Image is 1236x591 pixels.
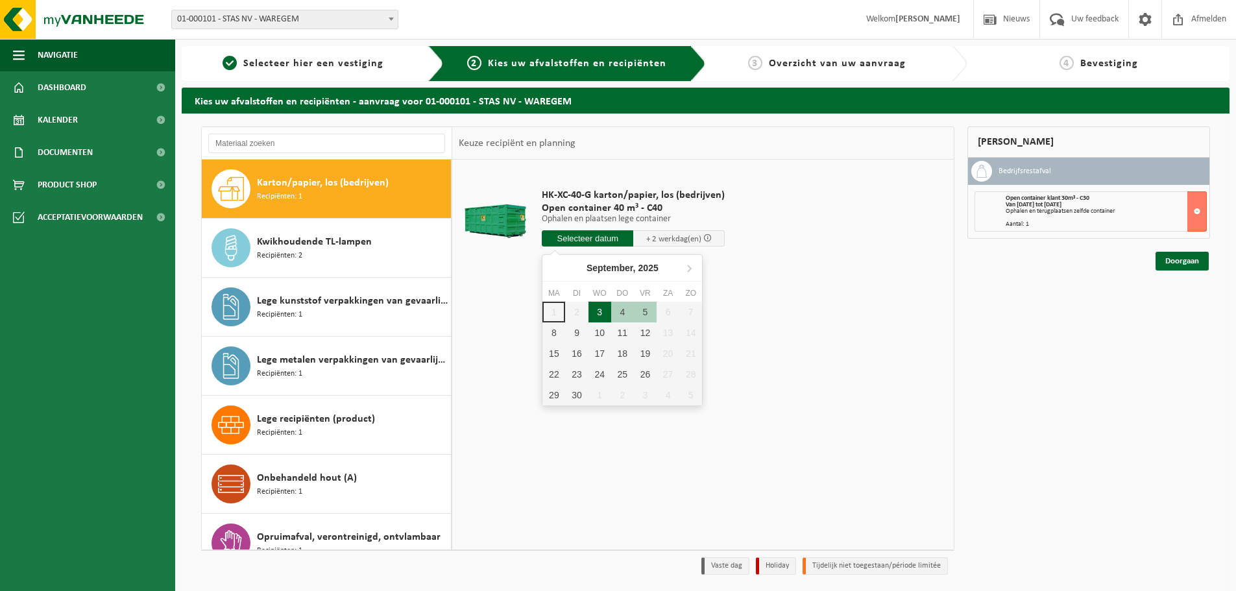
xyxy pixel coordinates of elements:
span: Recipiënten: 1 [257,309,302,321]
li: Holiday [756,557,796,575]
div: 22 [542,364,565,385]
div: 29 [542,385,565,405]
div: zo [679,287,702,300]
div: 15 [542,343,565,364]
span: 01-000101 - STAS NV - WAREGEM [172,10,398,29]
strong: [PERSON_NAME] [895,14,960,24]
span: Documenten [38,136,93,169]
span: 3 [748,56,762,70]
h2: Kies uw afvalstoffen en recipiënten - aanvraag voor 01-000101 - STAS NV - WAREGEM [182,88,1230,113]
span: Onbehandeld hout (A) [257,470,357,486]
div: 26 [634,364,657,385]
span: 2 [467,56,481,70]
span: Recipiënten: 1 [257,191,302,203]
span: Kalender [38,104,78,136]
a: Doorgaan [1156,252,1209,271]
div: Aantal: 1 [1006,221,1206,228]
span: Lege metalen verpakkingen van gevaarlijke stoffen [257,352,448,368]
span: Product Shop [38,169,97,201]
div: 5 [634,302,657,322]
li: Vaste dag [701,557,749,575]
div: 18 [611,343,634,364]
div: 24 [588,364,611,385]
button: Lege metalen verpakkingen van gevaarlijke stoffen Recipiënten: 1 [202,337,452,396]
span: Open container 40 m³ - C40 [542,202,725,215]
div: 16 [565,343,588,364]
div: 4 [611,302,634,322]
strong: Van [DATE] tot [DATE] [1006,201,1061,208]
a: 1Selecteer hier een vestiging [188,56,418,71]
div: 9 [565,322,588,343]
span: Kwikhoudende TL-lampen [257,234,372,250]
span: HK-XC-40-G karton/papier, los (bedrijven) [542,189,725,202]
span: Recipiënten: 1 [257,427,302,439]
span: Selecteer hier een vestiging [243,58,383,69]
div: di [565,287,588,300]
div: 25 [611,364,634,385]
span: Open container klant 30m³ - C30 [1006,195,1089,202]
p: Ophalen en plaatsen lege container [542,215,725,224]
span: Lege recipiënten (product) [257,411,375,427]
div: vr [634,287,657,300]
div: 30 [565,385,588,405]
span: Bevestiging [1080,58,1138,69]
input: Materiaal zoeken [208,134,445,153]
span: Dashboard [38,71,86,104]
button: Kwikhoudende TL-lampen Recipiënten: 2 [202,219,452,278]
div: 19 [634,343,657,364]
span: 1 [223,56,237,70]
div: 2 [611,385,634,405]
span: Kies uw afvalstoffen en recipiënten [488,58,666,69]
input: Selecteer datum [542,230,633,247]
button: Lege recipiënten (product) Recipiënten: 1 [202,396,452,455]
span: Lege kunststof verpakkingen van gevaarlijke stoffen [257,293,448,309]
div: [PERSON_NAME] [967,127,1210,158]
span: Opruimafval, verontreinigd, ontvlambaar [257,529,441,545]
span: Recipiënten: 1 [257,368,302,380]
div: 11 [611,322,634,343]
span: + 2 werkdag(en) [646,235,701,243]
div: 10 [588,322,611,343]
div: 23 [565,364,588,385]
button: Onbehandeld hout (A) Recipiënten: 1 [202,455,452,514]
span: 4 [1060,56,1074,70]
span: Karton/papier, los (bedrijven) [257,175,389,191]
button: Karton/papier, los (bedrijven) Recipiënten: 1 [202,160,452,219]
h3: Bedrijfsrestafval [999,161,1051,182]
button: Lege kunststof verpakkingen van gevaarlijke stoffen Recipiënten: 1 [202,278,452,337]
span: Navigatie [38,39,78,71]
span: Acceptatievoorwaarden [38,201,143,234]
div: 1 [588,385,611,405]
div: 3 [634,385,657,405]
div: September, [581,258,664,278]
button: Opruimafval, verontreinigd, ontvlambaar Recipiënten: 1 [202,514,452,573]
div: Keuze recipiënt en planning [452,127,582,160]
div: 3 [588,302,611,322]
div: 12 [634,322,657,343]
span: Overzicht van uw aanvraag [769,58,906,69]
span: Recipiënten: 1 [257,486,302,498]
span: Recipiënten: 2 [257,250,302,262]
div: ma [542,287,565,300]
div: do [611,287,634,300]
span: 01-000101 - STAS NV - WAREGEM [171,10,398,29]
div: za [657,287,679,300]
i: 2025 [638,263,659,272]
div: Ophalen en terugplaatsen zelfde container [1006,208,1206,215]
div: wo [588,287,611,300]
div: 8 [542,322,565,343]
div: 17 [588,343,611,364]
li: Tijdelijk niet toegestaan/période limitée [803,557,948,575]
span: Recipiënten: 1 [257,545,302,557]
